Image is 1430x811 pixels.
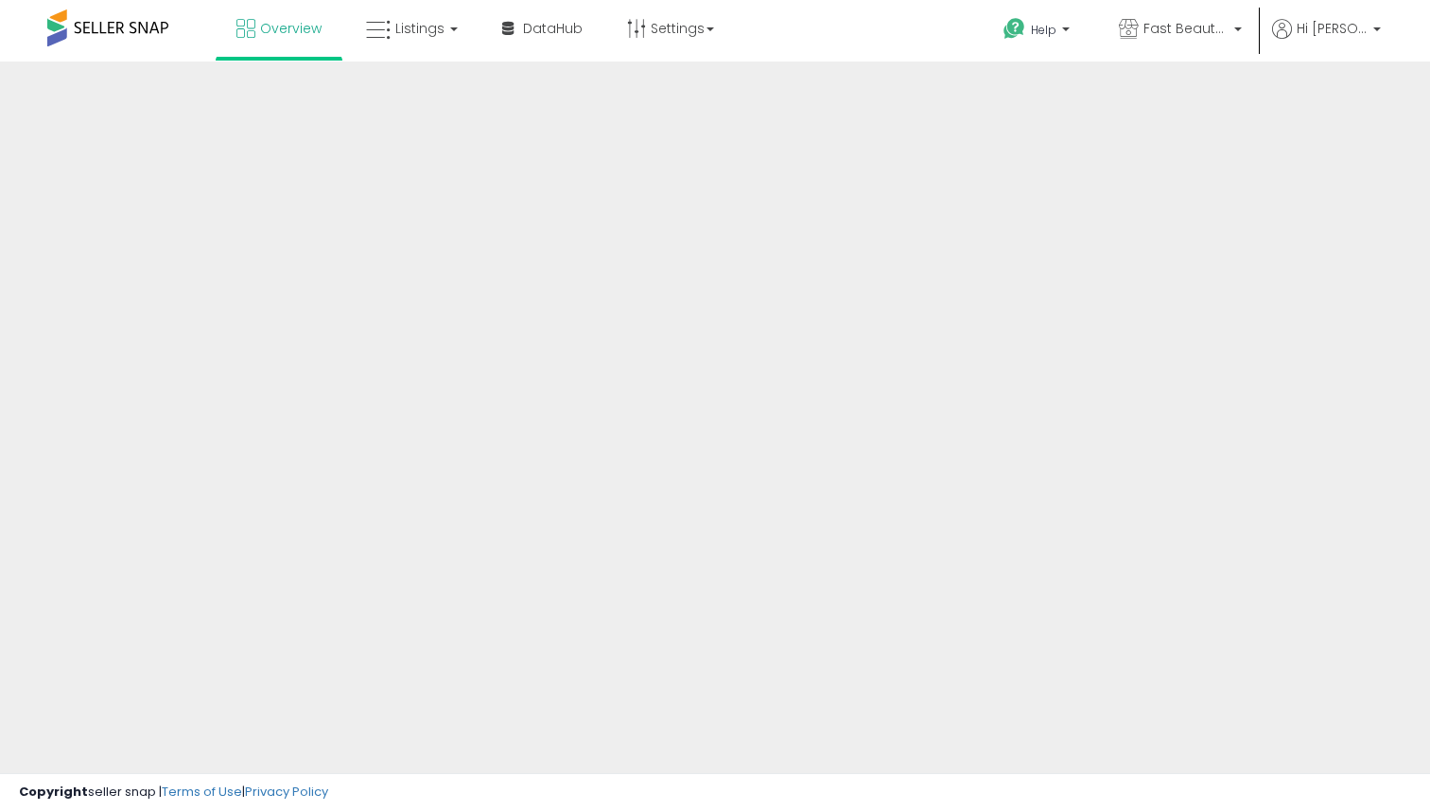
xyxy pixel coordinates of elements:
div: seller snap | | [19,784,328,802]
a: Terms of Use [162,783,242,801]
strong: Copyright [19,783,88,801]
span: DataHub [523,19,583,38]
span: Listings [395,19,445,38]
a: Hi [PERSON_NAME] [1272,19,1381,62]
a: Help [988,3,1089,62]
span: Hi [PERSON_NAME] [1297,19,1368,38]
a: Privacy Policy [245,783,328,801]
span: Fast Beauty ([GEOGRAPHIC_DATA]) [1143,19,1229,38]
span: Help [1031,22,1056,38]
span: Overview [260,19,322,38]
i: Get Help [1003,17,1026,41]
